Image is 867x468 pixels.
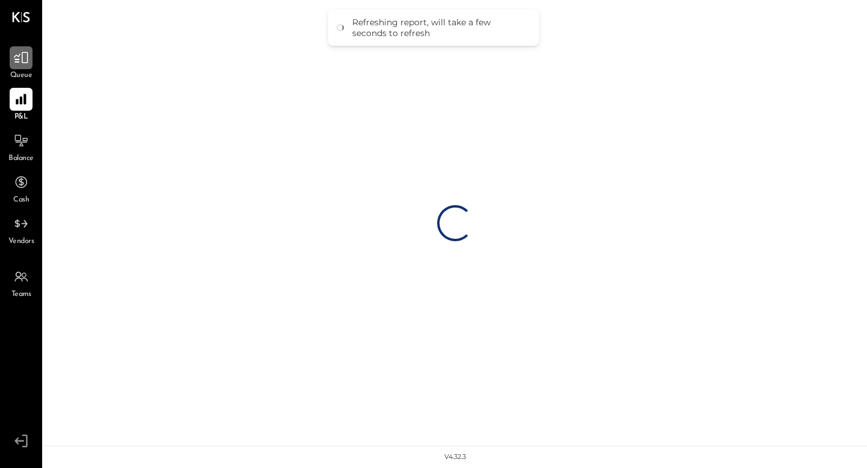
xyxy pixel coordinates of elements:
[13,195,29,206] span: Cash
[352,17,527,38] div: Refreshing report, will take a few seconds to refresh
[8,236,34,247] span: Vendors
[1,212,42,247] a: Vendors
[1,46,42,81] a: Queue
[8,153,34,164] span: Balance
[11,289,31,300] span: Teams
[444,452,466,462] div: v 4.32.3
[1,129,42,164] a: Balance
[1,88,42,123] a: P&L
[1,265,42,300] a: Teams
[10,70,33,81] span: Queue
[1,171,42,206] a: Cash
[14,112,28,123] span: P&L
